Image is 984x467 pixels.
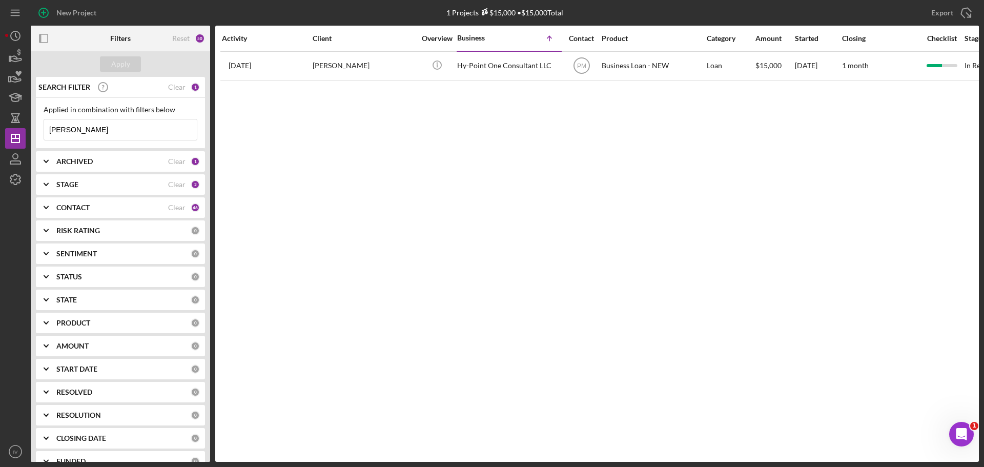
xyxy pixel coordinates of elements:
[31,3,107,23] button: New Project
[795,52,841,79] div: [DATE]
[191,157,200,166] div: 1
[168,83,186,91] div: Clear
[56,273,82,281] b: STATUS
[602,34,704,43] div: Product
[229,62,251,70] time: 2025-10-07 15:35
[920,34,963,43] div: Checklist
[562,34,601,43] div: Contact
[191,83,200,92] div: 1
[191,318,200,328] div: 0
[191,434,200,443] div: 0
[842,34,919,43] div: Closing
[56,227,100,235] b: RISK RATING
[168,157,186,166] div: Clear
[110,34,131,43] b: Filters
[457,52,560,79] div: Hy-Point One Consultant LLC
[970,422,978,430] span: 1
[56,180,78,189] b: STAGE
[56,157,93,166] b: ARCHIVED
[457,34,508,42] div: Business
[38,83,90,91] b: SEARCH FILTER
[100,56,141,72] button: Apply
[921,3,979,23] button: Export
[707,52,754,79] div: Loan
[168,180,186,189] div: Clear
[191,249,200,258] div: 0
[56,319,90,327] b: PRODUCT
[418,34,456,43] div: Overview
[56,342,89,350] b: AMOUNT
[313,52,415,79] div: [PERSON_NAME]
[577,63,586,70] text: PM
[56,204,90,212] b: CONTACT
[755,61,782,70] span: $15,000
[191,226,200,235] div: 0
[602,52,704,79] div: Business Loan - NEW
[191,180,200,189] div: 2
[191,411,200,420] div: 0
[191,457,200,466] div: 0
[44,106,197,114] div: Applied in combination with filters below
[707,34,754,43] div: Category
[5,441,26,462] button: IV
[755,34,794,43] div: Amount
[795,34,841,43] div: Started
[191,295,200,304] div: 0
[56,365,97,373] b: START DATE
[446,8,563,17] div: 1 Projects • $15,000 Total
[56,457,86,465] b: FUNDED
[931,3,953,23] div: Export
[195,33,205,44] div: 50
[313,34,415,43] div: Client
[56,434,106,442] b: CLOSING DATE
[56,3,96,23] div: New Project
[842,61,869,70] time: 1 month
[111,56,130,72] div: Apply
[222,34,312,43] div: Activity
[479,8,516,17] div: $15,000
[56,411,101,419] b: RESOLUTION
[56,250,97,258] b: SENTIMENT
[191,388,200,397] div: 0
[191,272,200,281] div: 0
[56,296,77,304] b: STATE
[13,449,18,455] text: IV
[191,203,200,212] div: 46
[56,388,92,396] b: RESOLVED
[191,364,200,374] div: 0
[949,422,974,446] iframe: Intercom live chat
[168,204,186,212] div: Clear
[172,34,190,43] div: Reset
[191,341,200,351] div: 0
